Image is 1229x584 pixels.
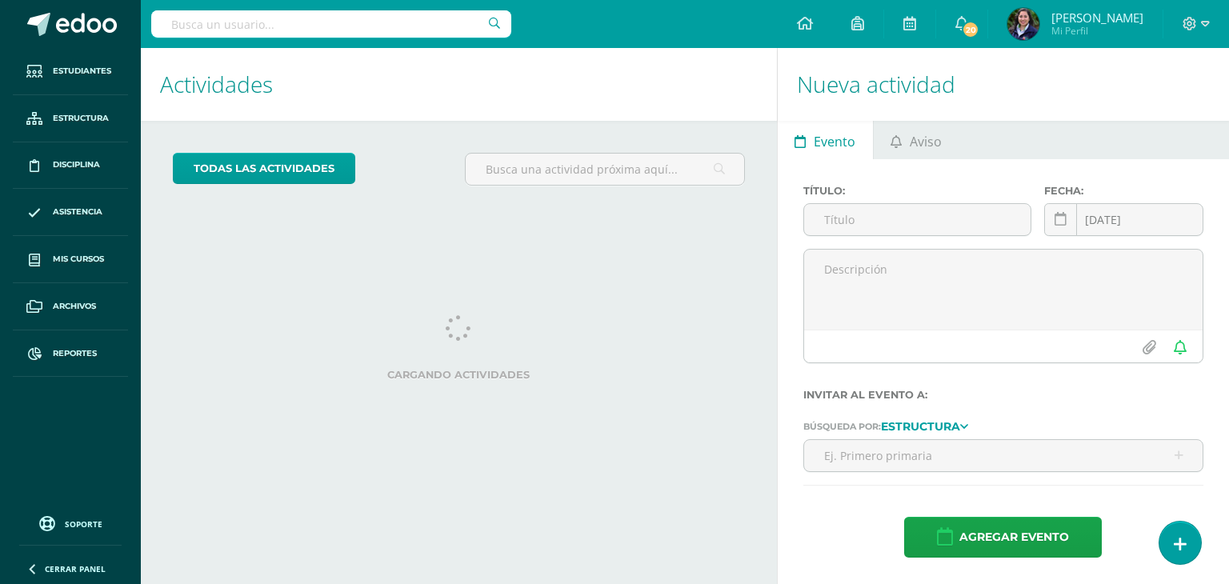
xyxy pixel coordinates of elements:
h1: Actividades [160,48,758,121]
span: Archivos [53,300,96,313]
span: Aviso [910,122,942,161]
span: Mis cursos [53,253,104,266]
span: Mi Perfil [1051,24,1143,38]
button: Agregar evento [904,517,1102,558]
span: [PERSON_NAME] [1051,10,1143,26]
span: Asistencia [53,206,102,218]
label: Título: [803,185,1031,197]
input: Ej. Primero primaria [804,440,1203,471]
span: Agregar evento [959,518,1069,557]
span: Disciplina [53,158,100,171]
img: 2be0c1cd065edd92c4448cb3bb9d644f.png [1007,8,1039,40]
a: Estructura [13,95,128,142]
input: Busca un usuario... [151,10,511,38]
a: todas las Actividades [173,153,355,184]
a: Reportes [13,330,128,378]
a: Evento [778,121,873,159]
label: Invitar al evento a: [803,389,1203,401]
span: Estudiantes [53,65,111,78]
span: Estructura [53,112,109,125]
a: Disciplina [13,142,128,190]
a: Asistencia [13,189,128,236]
label: Fecha: [1044,185,1203,197]
span: Reportes [53,347,97,360]
span: Evento [814,122,855,161]
input: Busca una actividad próxima aquí... [466,154,743,185]
a: Estructura [881,420,968,431]
strong: Estructura [881,419,960,434]
span: Cerrar panel [45,563,106,574]
a: Aviso [874,121,959,159]
h1: Nueva actividad [797,48,1210,121]
span: Búsqueda por: [803,421,881,432]
span: Soporte [65,518,102,530]
a: Mis cursos [13,236,128,283]
a: Soporte [19,512,122,534]
input: Título [804,204,1031,235]
label: Cargando actividades [173,369,745,381]
span: 20 [962,21,979,38]
a: Estudiantes [13,48,128,95]
input: Fecha de entrega [1045,204,1203,235]
a: Archivos [13,283,128,330]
